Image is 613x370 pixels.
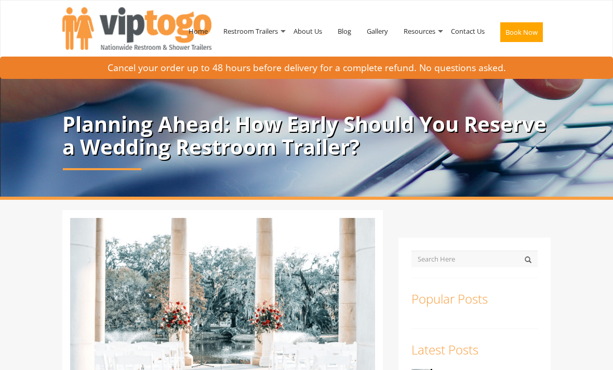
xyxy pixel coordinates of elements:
a: Restroom Trailers [216,4,286,58]
a: About Us [286,4,330,58]
a: Blog [330,4,359,58]
button: Book Now [500,22,543,42]
h3: Latest Posts [411,343,538,357]
a: Resources [396,4,443,58]
a: Gallery [359,4,396,58]
img: VIPTOGO [62,7,211,50]
a: Book Now [492,4,551,64]
button: Live Chat [571,328,613,370]
input: Search Here [411,251,538,267]
p: Planning Ahead: How Early Should You Reserve a Wedding Restroom Trailer? [62,113,551,158]
a: Contact Us [443,4,492,58]
h3: Popular Posts [411,292,538,306]
a: Home [181,4,216,58]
